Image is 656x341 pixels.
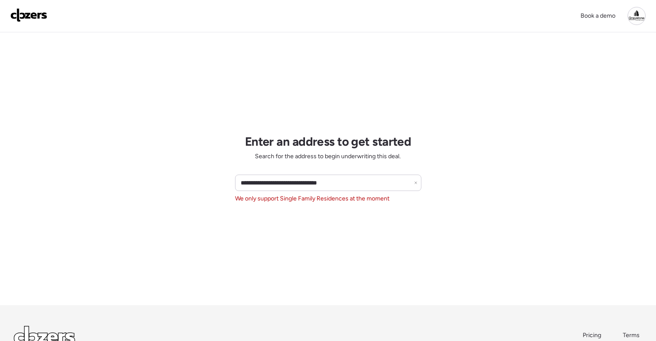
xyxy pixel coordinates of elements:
span: Book a demo [581,12,615,19]
span: Search for the address to begin underwriting this deal. [255,152,401,161]
span: Pricing [583,332,601,339]
span: We only support Single Family Residences at the moment [235,194,389,203]
span: Terms [623,332,640,339]
a: Pricing [583,331,602,340]
img: Logo [10,8,47,22]
h1: Enter an address to get started [245,134,411,149]
a: Terms [623,331,642,340]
